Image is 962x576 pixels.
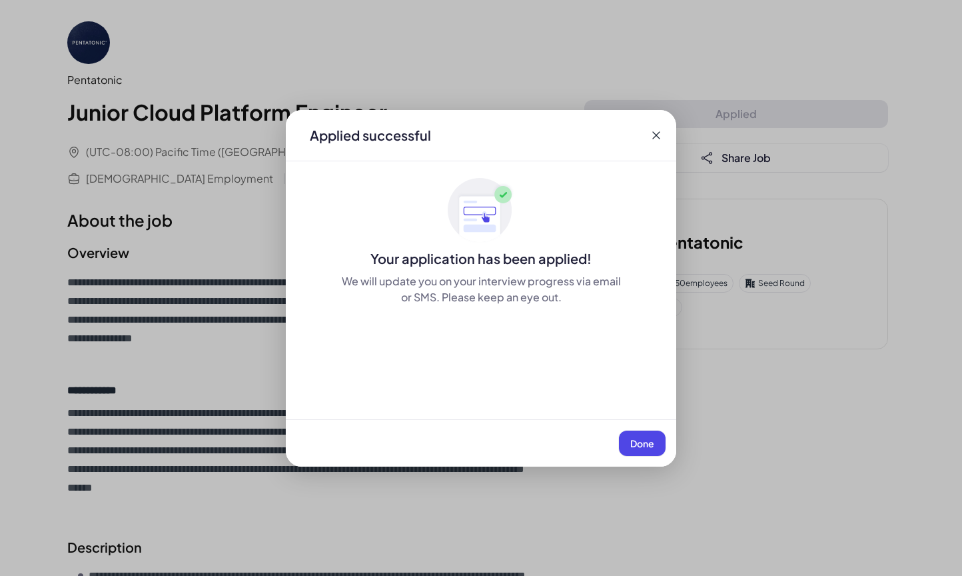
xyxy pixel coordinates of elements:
button: Done [619,431,666,456]
div: Your application has been applied! [286,249,676,268]
img: ApplyedMaskGroup3.svg [448,177,514,244]
div: We will update you on your interview progress via email or SMS. Please keep an eye out. [339,273,623,305]
div: Applied successful [310,126,431,145]
span: Done [630,437,654,449]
